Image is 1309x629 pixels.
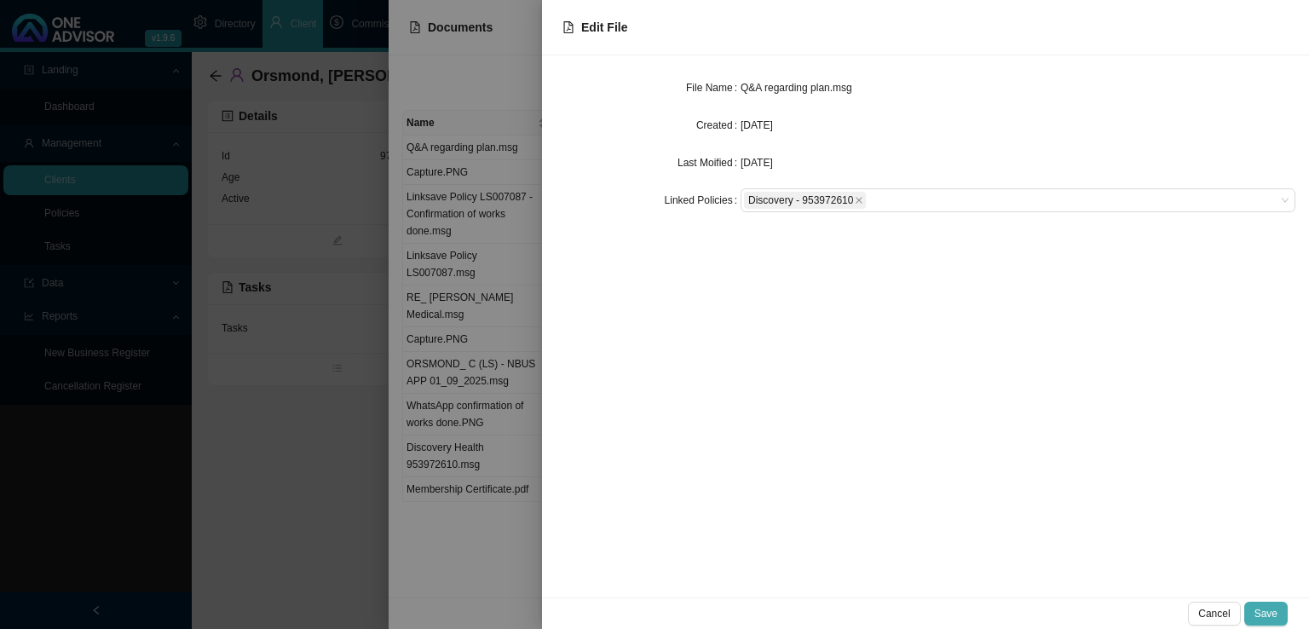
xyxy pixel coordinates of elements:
span: file-pdf [562,21,574,33]
span: Discovery - 953972610 [748,193,853,208]
span: close [855,196,863,205]
span: Q&A regarding plan.msg [741,82,852,94]
label: Created [696,113,741,137]
label: File Name [686,76,741,100]
button: Save [1244,602,1288,626]
span: Discovery - 953972610 [744,192,866,209]
button: Cancel [1188,602,1240,626]
span: Cancel [1198,605,1230,622]
span: [DATE] [741,157,773,169]
span: Edit File [581,20,627,34]
span: Save [1254,605,1277,622]
span: [DATE] [741,119,773,131]
label: Last Moified [678,151,741,175]
label: Linked Policies [665,188,741,212]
